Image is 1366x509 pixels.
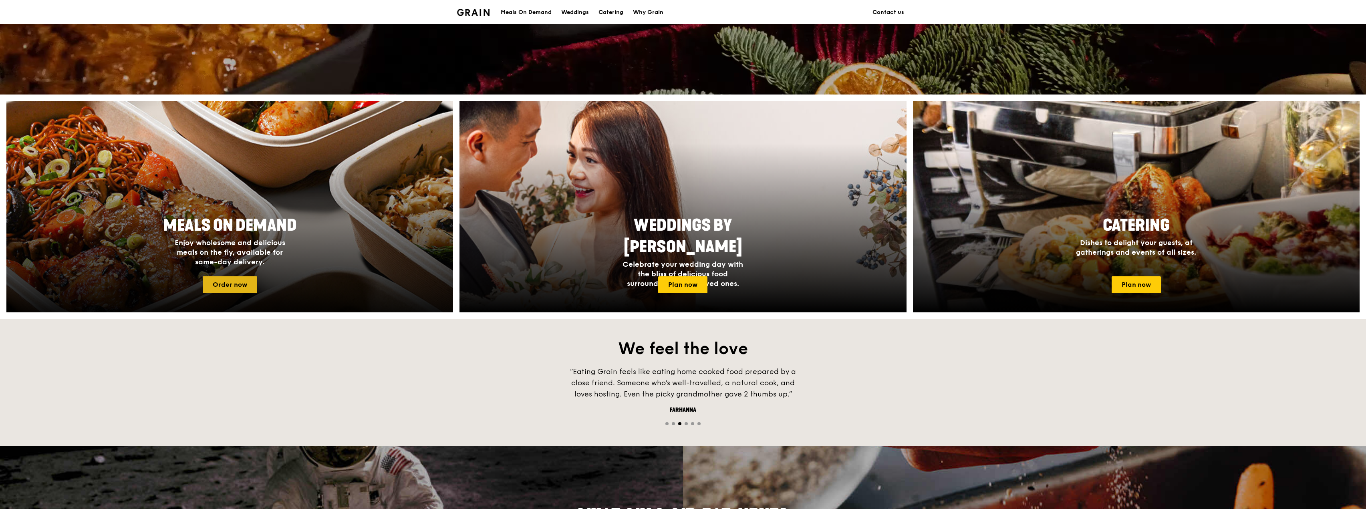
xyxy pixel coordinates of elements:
[633,0,663,24] div: Why Grain
[459,101,906,312] a: Weddings by [PERSON_NAME]Celebrate your wedding day with the bliss of delicious food surrounded b...
[1076,238,1196,257] span: Dishes to delight your guests, at gatherings and events of all sizes.
[1112,276,1161,293] a: Plan now
[672,422,675,425] span: Go to slide 2
[598,0,623,24] div: Catering
[203,276,257,293] a: Order now
[594,0,628,24] a: Catering
[658,276,707,293] a: Plan now
[691,422,694,425] span: Go to slide 5
[678,422,681,425] span: Go to slide 3
[913,101,1360,312] a: CateringDishes to delight your guests, at gatherings and events of all sizes.Plan now
[697,422,701,425] span: Go to slide 6
[563,366,803,400] div: “Eating Grain feels like eating home cooked food prepared by a close friend. Someone who’s well-t...
[665,422,669,425] span: Go to slide 1
[561,0,589,24] div: Weddings
[624,216,742,257] span: Weddings by [PERSON_NAME]
[457,9,490,16] img: Grain
[459,101,906,312] img: weddings-card.4f3003b8.jpg
[163,216,297,235] span: Meals On Demand
[1103,216,1170,235] span: Catering
[175,238,285,266] span: Enjoy wholesome and delicious meals on the fly, available for same-day delivery.
[868,0,909,24] a: Contact us
[556,0,594,24] a: Weddings
[685,422,688,425] span: Go to slide 4
[913,101,1360,312] img: catering-card.e1cfaf3e.jpg
[6,101,453,312] a: Meals On DemandEnjoy wholesome and delicious meals on the fly, available for same-day delivery.Or...
[501,0,552,24] div: Meals On Demand
[563,406,803,414] div: Farhanna
[623,260,743,288] span: Celebrate your wedding day with the bliss of delicious food surrounded by your loved ones.
[628,0,668,24] a: Why Grain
